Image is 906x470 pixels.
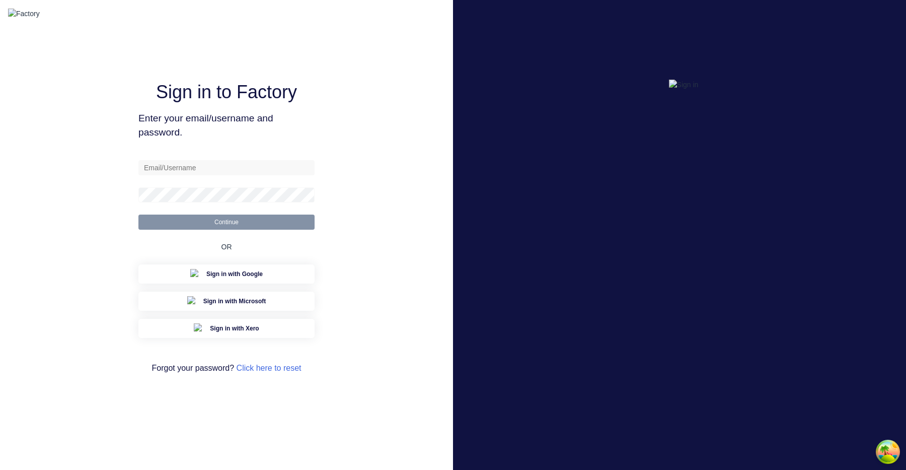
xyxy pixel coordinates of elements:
img: Xero Sign in [194,323,204,333]
div: OR [221,230,232,264]
button: Xero Sign inSign in with Xero [138,319,315,338]
button: Microsoft Sign inSign in with Microsoft [138,292,315,311]
h1: Sign in to Factory [156,81,297,103]
button: Google Sign inSign in with Google [138,264,315,284]
img: Sign in [669,80,699,90]
input: Email/Username [138,160,315,175]
button: Open Tanstack query devtools [878,442,898,462]
a: Click here to reset [237,364,301,372]
img: Google Sign in [190,269,200,279]
button: Continue [138,215,315,230]
span: Forgot your password? [152,362,301,374]
span: Sign in with Google [206,270,263,279]
span: Sign in with Xero [210,324,259,333]
span: Enter your email/username and password. [138,111,315,141]
img: Factory [8,9,40,19]
img: Microsoft Sign in [187,296,197,306]
span: Sign in with Microsoft [203,297,266,306]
